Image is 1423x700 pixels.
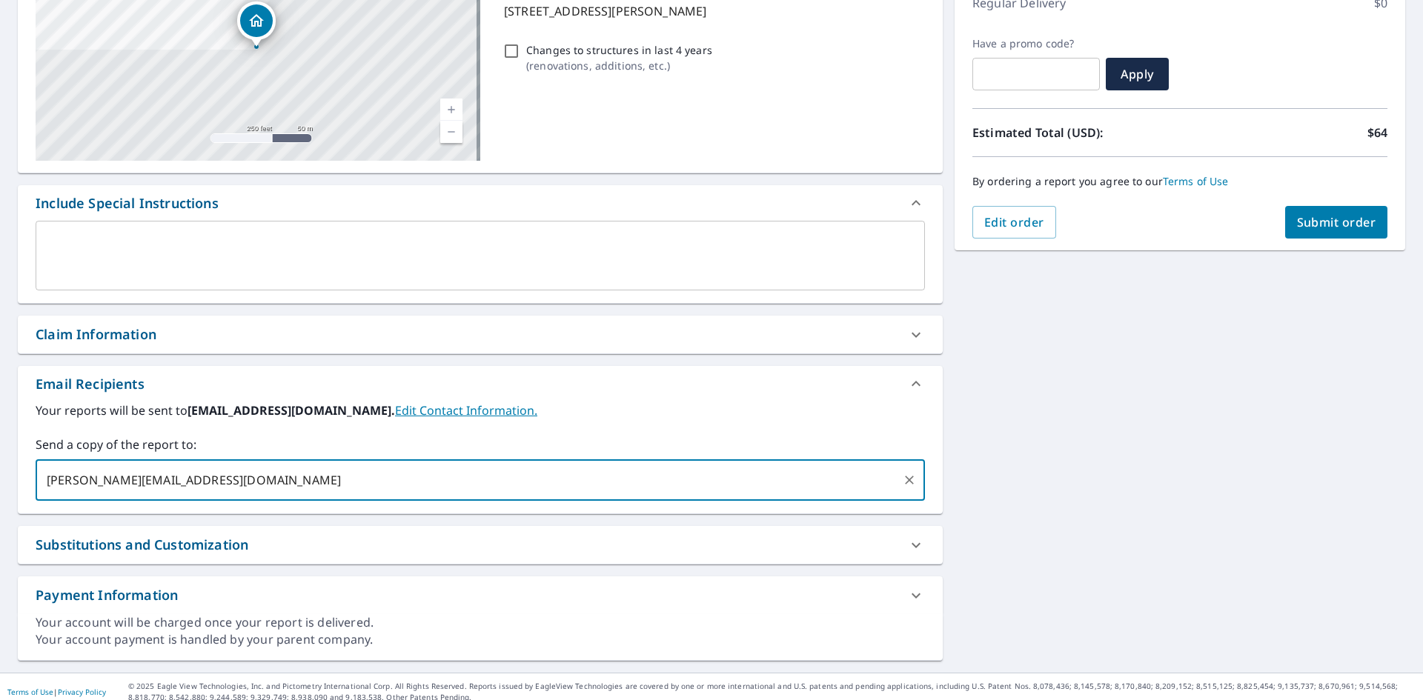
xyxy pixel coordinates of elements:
label: Your reports will be sent to [36,401,925,419]
span: Edit order [984,214,1044,230]
span: Apply [1118,66,1157,82]
p: | [7,687,106,696]
div: Claim Information [18,316,943,353]
div: Include Special Instructions [18,185,943,221]
div: Payment Information [36,585,178,605]
button: Clear [899,470,920,490]
div: Substitutions and Customization [36,535,248,555]
div: Include Special Instructions [36,193,219,213]
div: Email Recipients [18,366,943,401]
button: Submit order [1285,206,1388,239]
a: Terms of Use [7,687,53,697]
p: Estimated Total (USD): [972,124,1180,141]
p: By ordering a report you agree to our [972,175,1387,188]
a: Current Level 17, Zoom In [440,99,462,121]
div: Dropped pin, building 1, Residential property, 2124 Sidney St Saint Louis, MO 63104 [237,1,276,47]
label: Have a promo code? [972,37,1100,50]
button: Apply [1106,58,1169,90]
p: [STREET_ADDRESS][PERSON_NAME] [504,2,919,20]
button: Edit order [972,206,1056,239]
b: [EMAIL_ADDRESS][DOMAIN_NAME]. [188,402,395,419]
label: Send a copy of the report to: [36,436,925,453]
div: Claim Information [36,324,156,344]
a: EditContactInfo [395,402,537,419]
p: $64 [1367,124,1387,141]
div: Your account will be charged once your report is delivered. [36,614,925,631]
a: Terms of Use [1163,174,1229,188]
div: Substitutions and Customization [18,526,943,564]
div: Your account payment is handled by your parent company. [36,631,925,648]
span: Submit order [1297,214,1376,230]
div: Email Recipients [36,374,145,394]
p: Changes to structures in last 4 years [526,42,712,58]
div: Payment Information [18,576,943,614]
a: Privacy Policy [58,687,106,697]
a: Current Level 17, Zoom Out [440,121,462,143]
p: ( renovations, additions, etc. ) [526,58,712,73]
